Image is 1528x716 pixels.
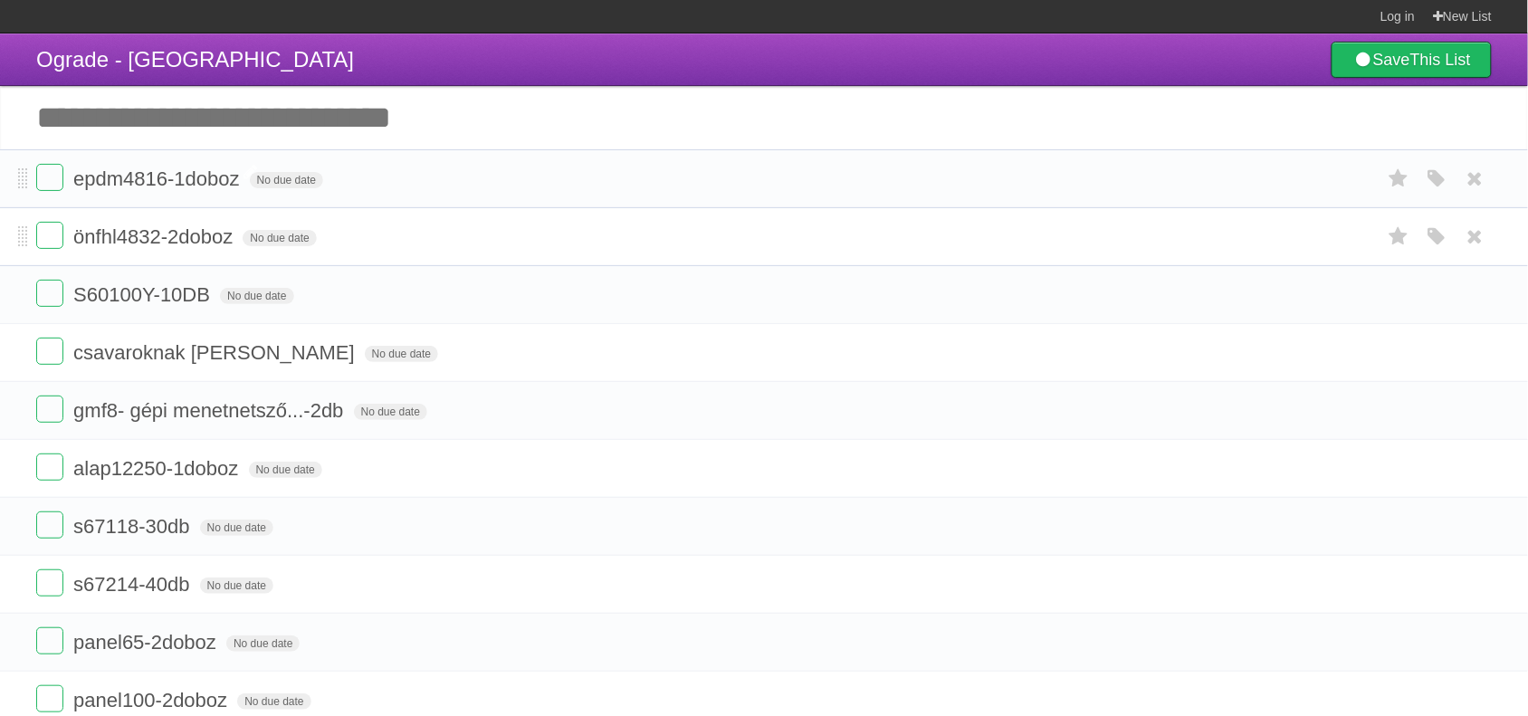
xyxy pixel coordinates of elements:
label: Done [36,164,63,191]
span: No due date [200,578,273,594]
span: alap12250-1doboz [73,457,243,480]
span: S60100Y-10DB [73,283,215,306]
a: SaveThis List [1332,42,1492,78]
label: Done [36,280,63,307]
span: csavaroknak [PERSON_NAME] [73,341,359,364]
label: Done [36,627,63,654]
span: panel65-2doboz [73,631,221,654]
b: This List [1410,51,1471,69]
span: No due date [354,404,427,420]
span: önfhl4832-2doboz [73,225,237,248]
span: No due date [200,520,273,536]
span: s67118-30db [73,515,194,538]
span: s67214-40db [73,573,194,596]
span: epdm4816-1doboz [73,167,244,190]
label: Done [36,569,63,597]
label: Done [36,453,63,481]
span: No due date [237,693,310,710]
span: No due date [249,462,322,478]
span: panel100-2doboz [73,689,232,711]
span: Ograde - [GEOGRAPHIC_DATA] [36,47,354,72]
label: Star task [1381,164,1416,194]
span: No due date [365,346,438,362]
label: Done [36,685,63,712]
span: No due date [220,288,293,304]
span: No due date [226,635,300,652]
label: Done [36,222,63,249]
span: No due date [243,230,316,246]
label: Done [36,511,63,539]
label: Done [36,396,63,423]
label: Done [36,338,63,365]
span: No due date [250,172,323,188]
span: gmf8- gépi menetnetsző...-2db [73,399,348,422]
label: Star task [1381,222,1416,252]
